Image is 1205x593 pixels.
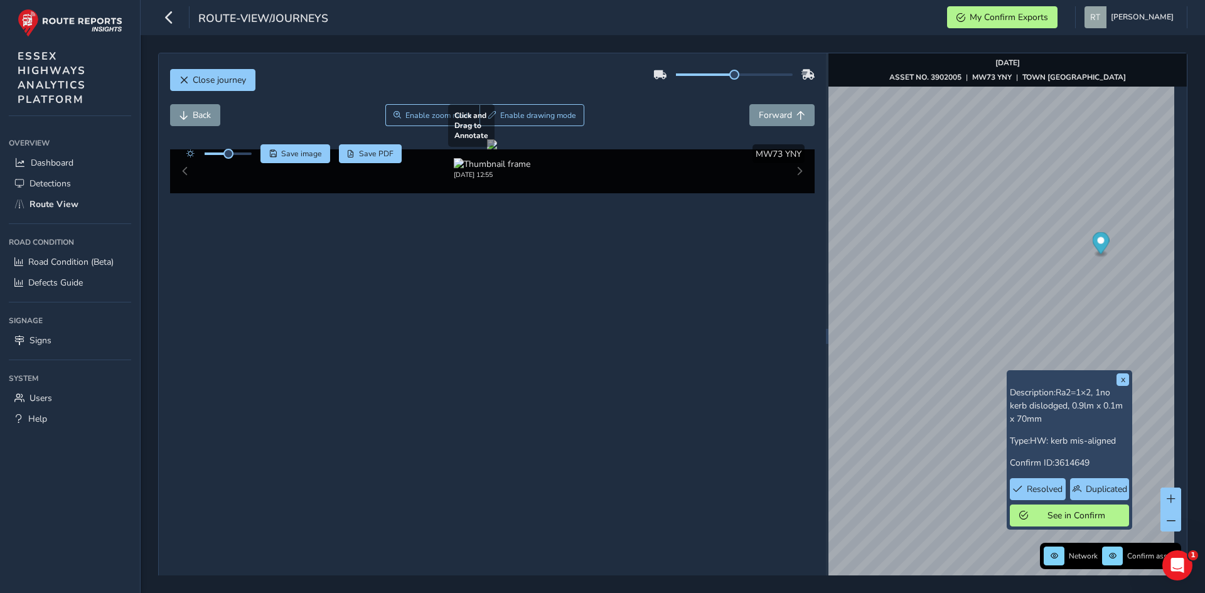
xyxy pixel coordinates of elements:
[9,409,131,429] a: Help
[193,74,246,86] span: Close journey
[385,104,480,126] button: Zoom
[28,256,114,268] span: Road Condition (Beta)
[1162,550,1192,580] iframe: Intercom live chat
[749,104,815,126] button: Forward
[29,392,52,404] span: Users
[1188,550,1198,560] span: 1
[756,148,801,160] span: MW73 YNY
[1054,457,1090,469] span: 3614649
[972,72,1012,82] strong: MW73 YNY
[9,194,131,215] a: Route View
[995,58,1020,68] strong: [DATE]
[9,152,131,173] a: Dashboard
[1022,72,1126,82] strong: TOWN [GEOGRAPHIC_DATA]
[28,277,83,289] span: Defects Guide
[454,170,530,179] div: [DATE] 12:55
[281,149,322,159] span: Save image
[1010,505,1129,526] button: See in Confirm
[170,69,255,91] button: Close journey
[1027,483,1063,495] span: Resolved
[1070,478,1129,500] button: Duplicated
[18,9,122,37] img: rr logo
[1032,510,1120,521] span: See in Confirm
[198,11,328,28] span: route-view/journeys
[339,144,402,163] button: PDF
[405,110,472,120] span: Enable zoom mode
[1030,435,1116,447] span: HW: kerb mis-aligned
[9,311,131,330] div: Signage
[1069,551,1098,561] span: Network
[500,110,576,120] span: Enable drawing mode
[9,330,131,351] a: Signs
[9,233,131,252] div: Road Condition
[193,109,211,121] span: Back
[1117,373,1129,386] button: x
[1086,483,1127,495] span: Duplicated
[454,158,530,170] img: Thumbnail frame
[29,198,78,210] span: Route View
[9,369,131,388] div: System
[29,334,51,346] span: Signs
[889,72,961,82] strong: ASSET NO. 3902005
[759,109,792,121] span: Forward
[947,6,1058,28] button: My Confirm Exports
[970,11,1048,23] span: My Confirm Exports
[18,49,86,107] span: ESSEX HIGHWAYS ANALYTICS PLATFORM
[31,157,73,169] span: Dashboard
[1127,551,1177,561] span: Confirm assets
[1010,478,1066,500] button: Resolved
[1010,434,1129,447] p: Type:
[170,104,220,126] button: Back
[1010,456,1129,469] p: Confirm ID:
[29,178,71,190] span: Detections
[9,252,131,272] a: Road Condition (Beta)
[1010,387,1123,425] span: Ra2=1×2, 1no kerb dislodged, 0.9lm x 0.1m x 70mm
[28,413,47,425] span: Help
[1111,6,1174,28] span: [PERSON_NAME]
[9,173,131,194] a: Detections
[1084,6,1178,28] button: [PERSON_NAME]
[9,272,131,293] a: Defects Guide
[479,104,584,126] button: Draw
[889,72,1126,82] div: | |
[9,134,131,152] div: Overview
[9,388,131,409] a: Users
[260,144,330,163] button: Save
[1084,6,1106,28] img: diamond-layout
[1010,386,1129,425] p: Description:
[1092,232,1109,258] div: Map marker
[359,149,394,159] span: Save PDF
